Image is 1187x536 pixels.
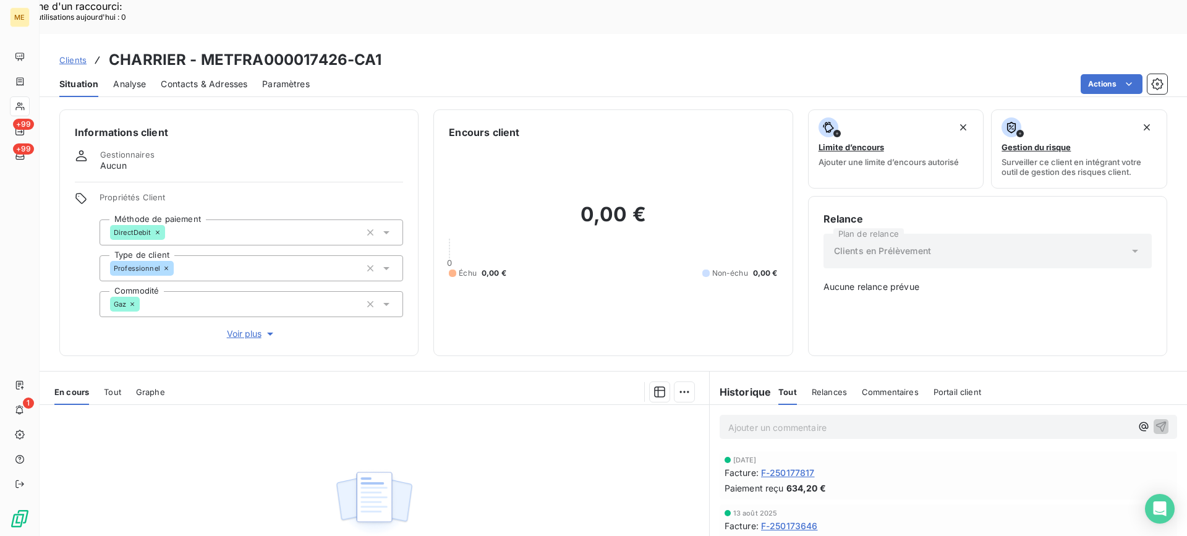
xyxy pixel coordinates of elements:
[75,125,403,140] h6: Informations client
[114,300,126,308] span: Gaz
[23,398,34,409] span: 1
[991,109,1167,189] button: Gestion du risqueSurveiller ce client en intégrant votre outil de gestion des risques client.
[100,192,403,210] span: Propriétés Client
[262,78,310,90] span: Paramètres
[725,466,759,479] span: Facture :
[449,202,777,239] h2: 0,00 €
[54,387,89,397] span: En cours
[712,268,748,279] span: Non-échu
[834,245,931,257] span: Clients en Prélèvement
[165,227,175,238] input: Ajouter une valeur
[113,78,146,90] span: Analyse
[59,78,98,90] span: Situation
[1145,494,1175,524] div: Open Intercom Messenger
[100,160,127,172] span: Aucun
[778,387,797,397] span: Tout
[100,150,155,160] span: Gestionnaires
[808,109,984,189] button: Limite d’encoursAjouter une limite d’encours autorisé
[140,299,150,310] input: Ajouter une valeur
[136,387,165,397] span: Graphe
[823,211,1152,226] h6: Relance
[710,385,772,399] h6: Historique
[819,142,884,152] span: Limite d’encours
[786,482,826,495] span: 634,20 €
[161,78,247,90] span: Contacts & Adresses
[114,229,151,236] span: DirectDebit
[482,268,506,279] span: 0,00 €
[447,258,452,268] span: 0
[1081,74,1142,94] button: Actions
[823,281,1152,293] span: Aucune relance prévue
[13,143,34,155] span: +99
[725,482,784,495] span: Paiement reçu
[104,387,121,397] span: Tout
[733,456,757,464] span: [DATE]
[733,509,778,517] span: 13 août 2025
[1002,157,1157,177] span: Surveiller ce client en intégrant votre outil de gestion des risques client.
[449,125,519,140] h6: Encours client
[59,54,87,66] a: Clients
[761,466,815,479] span: F-250177817
[812,387,847,397] span: Relances
[459,268,477,279] span: Échu
[59,55,87,65] span: Clients
[174,263,184,274] input: Ajouter une valeur
[100,327,403,341] button: Voir plus
[13,119,34,130] span: +99
[725,519,759,532] span: Facture :
[862,387,919,397] span: Commentaires
[761,519,818,532] span: F-250173646
[227,328,276,340] span: Voir plus
[819,157,959,167] span: Ajouter une limite d’encours autorisé
[934,387,981,397] span: Portail client
[753,268,778,279] span: 0,00 €
[10,509,30,529] img: Logo LeanPay
[114,265,160,272] span: Professionnel
[109,49,382,71] h3: CHARRIER - METFRA000017426-CA1
[1002,142,1071,152] span: Gestion du risque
